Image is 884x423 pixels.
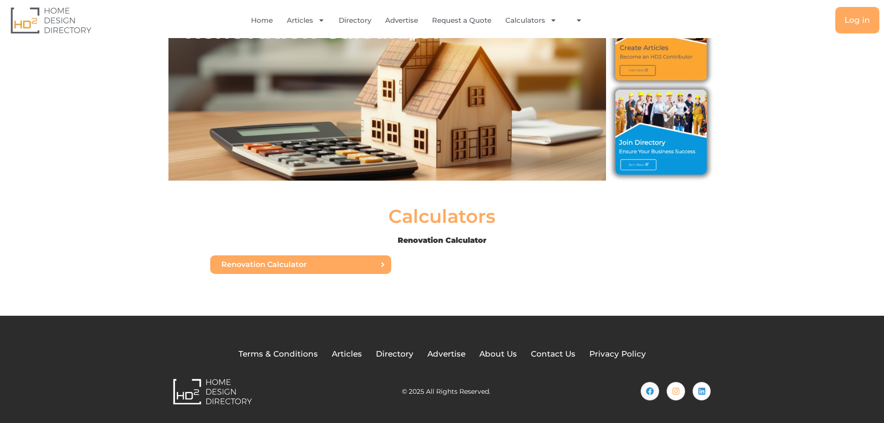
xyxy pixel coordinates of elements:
a: Directory [339,10,371,31]
h2: © 2025 All Rights Reserved. [402,388,490,395]
a: Contact Us [531,348,575,360]
a: Directory [376,348,413,360]
a: Advertise [427,348,465,360]
a: Renovation Calculator [210,255,391,274]
a: Advertise [385,10,418,31]
a: About Us [479,348,517,360]
a: Request a Quote [432,10,491,31]
a: Privacy Policy [589,348,646,360]
nav: Menu [180,10,661,31]
h2: Calculators [388,207,496,226]
a: Terms & Conditions [239,348,318,360]
a: Articles [287,10,325,31]
b: Renovation Calculator [398,236,486,245]
span: Log in [845,16,870,24]
a: Articles [332,348,362,360]
img: Join Directory [615,90,706,174]
a: Calculators [505,10,557,31]
a: Log in [835,7,879,33]
a: Home [251,10,273,31]
span: Renovation Calculator [221,261,307,268]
